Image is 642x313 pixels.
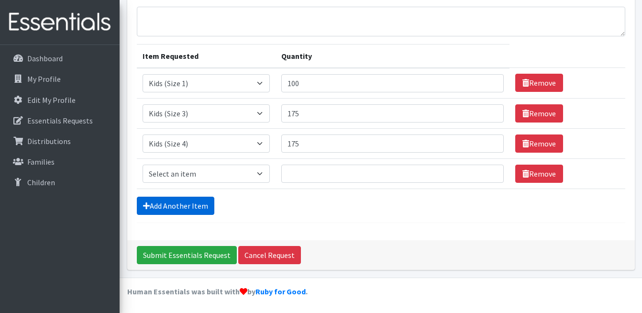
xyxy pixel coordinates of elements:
a: Families [4,152,116,171]
a: Essentials Requests [4,111,116,130]
a: Children [4,173,116,192]
a: My Profile [4,69,116,89]
a: Edit My Profile [4,90,116,110]
p: Edit My Profile [27,95,76,105]
a: Add Another Item [137,197,214,215]
th: Item Requested [137,44,276,68]
a: Dashboard [4,49,116,68]
img: HumanEssentials [4,6,116,38]
p: Dashboard [27,54,63,63]
input: Submit Essentials Request [137,246,237,264]
p: My Profile [27,74,61,84]
strong: Human Essentials was built with by . [127,287,308,296]
p: Children [27,178,55,187]
a: Remove [515,74,563,92]
p: Essentials Requests [27,116,93,125]
a: Remove [515,134,563,153]
a: Remove [515,165,563,183]
p: Distributions [27,136,71,146]
a: Cancel Request [238,246,301,264]
a: Remove [515,104,563,123]
p: Families [27,157,55,167]
th: Quantity [276,44,509,68]
a: Ruby for Good [255,287,306,296]
a: Distributions [4,132,116,151]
